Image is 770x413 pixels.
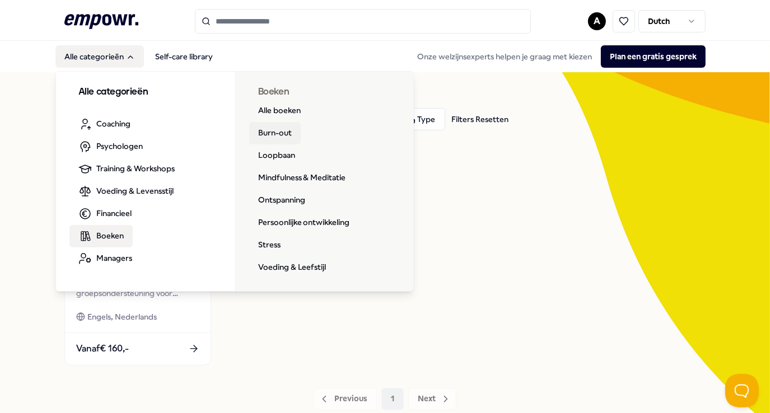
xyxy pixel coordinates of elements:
[249,100,310,122] a: Alle boeken
[249,234,290,256] a: Stress
[69,180,183,203] a: Voeding & Levensstijl
[249,167,355,189] a: Mindfulness & Meditatie
[397,108,445,130] button: Type
[96,140,143,152] span: Psychologen
[56,72,414,292] div: Alle categorieën
[249,189,314,212] a: Ontspanning
[69,113,139,135] a: Coaching
[96,185,174,197] span: Voeding & Levensstijl
[195,9,531,34] input: Search for products, categories or subcategories
[96,118,130,130] span: Coaching
[258,85,392,100] h3: Boeken
[78,85,213,100] h3: Alle categorieën
[452,113,509,125] div: Filters Resetten
[601,45,706,68] button: Plan een gratis gesprek
[55,45,144,68] button: Alle categorieën
[96,207,132,219] span: Financieel
[87,311,157,323] span: Engels, Nederlands
[249,122,301,144] a: Burn-out
[96,162,175,175] span: Training & Workshops
[69,247,141,270] a: Managers
[249,144,304,167] a: Loopbaan
[725,374,759,407] iframe: Help Scout Beacon - Open
[69,203,141,225] a: Financieel
[96,252,132,264] span: Managers
[96,229,124,242] span: Boeken
[69,158,184,180] a: Training & Workshops
[69,135,152,158] a: Psychologen
[55,45,222,68] nav: Main
[249,212,359,234] a: Persoonlijke ontwikkeling
[146,45,222,68] a: Self-care library
[249,256,335,279] a: Voeding & Leefstijl
[408,45,706,68] div: Onze welzijnsexperts helpen je graag met kiezen
[69,225,133,247] a: Boeken
[588,12,606,30] button: A
[76,341,129,356] span: Vanaf € 160,-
